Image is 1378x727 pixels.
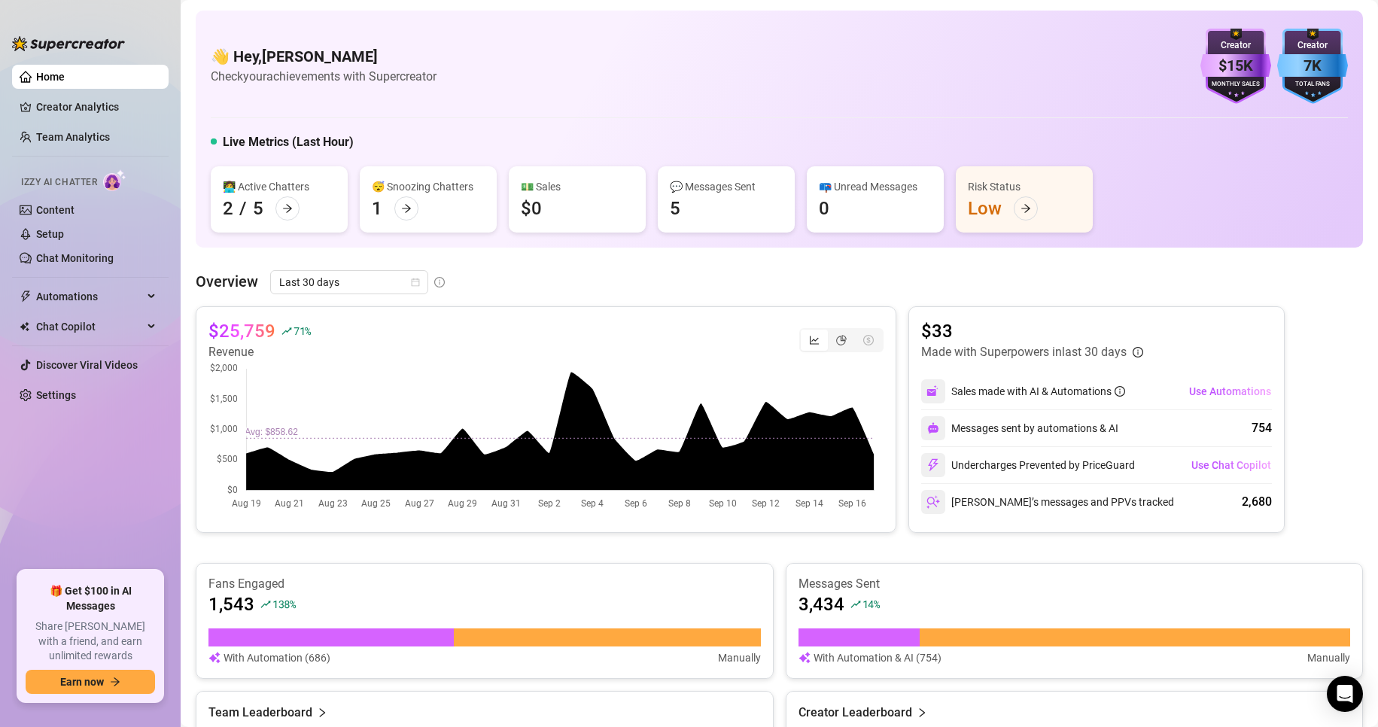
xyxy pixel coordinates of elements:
[208,592,254,616] article: 1,543
[863,335,874,345] span: dollar-circle
[799,576,1351,592] article: Messages Sent
[36,315,143,339] span: Chat Copilot
[1191,453,1272,477] button: Use Chat Copilot
[521,178,634,195] div: 💵 Sales
[372,178,485,195] div: 😴 Snoozing Chatters
[921,343,1127,361] article: Made with Superpowers in last 30 days
[282,203,293,214] span: arrow-right
[20,321,29,332] img: Chat Copilot
[1133,347,1143,357] span: info-circle
[836,335,847,345] span: pie-chart
[926,385,940,398] img: svg%3e
[921,416,1118,440] div: Messages sent by automations & AI
[951,383,1125,400] div: Sales made with AI & Automations
[1277,54,1348,78] div: 7K
[1115,386,1125,397] span: info-circle
[1200,80,1271,90] div: Monthly Sales
[1200,38,1271,53] div: Creator
[1200,29,1271,104] img: purple-badge-B9DA21FR.svg
[1277,29,1348,104] img: blue-badge-DgoSNQY1.svg
[1188,379,1272,403] button: Use Automations
[272,597,296,611] span: 138 %
[294,324,311,338] span: 71 %
[814,649,941,666] article: With Automation & AI (754)
[799,592,844,616] article: 3,434
[208,704,312,722] article: Team Leaderboard
[968,178,1081,195] div: Risk Status
[1277,80,1348,90] div: Total Fans
[12,36,125,51] img: logo-BBDzfeDw.svg
[1252,419,1272,437] div: 754
[36,204,75,216] a: Content
[670,196,680,221] div: 5
[862,597,880,611] span: 14 %
[253,196,263,221] div: 5
[196,270,258,293] article: Overview
[917,704,927,722] span: right
[36,389,76,401] a: Settings
[208,343,311,361] article: Revenue
[799,649,811,666] img: svg%3e
[36,228,64,240] a: Setup
[36,252,114,264] a: Chat Monitoring
[809,335,820,345] span: line-chart
[260,599,271,610] span: rise
[208,319,275,343] article: $25,759
[670,178,783,195] div: 💬 Messages Sent
[372,196,382,221] div: 1
[223,133,354,151] h5: Live Metrics (Last Hour)
[26,670,155,694] button: Earn nowarrow-right
[927,422,939,434] img: svg%3e
[921,490,1174,514] div: [PERSON_NAME]’s messages and PPVs tracked
[1191,459,1271,471] span: Use Chat Copilot
[211,67,437,86] article: Check your achievements with Supercreator
[317,704,327,722] span: right
[819,196,829,221] div: 0
[819,178,932,195] div: 📪 Unread Messages
[223,178,336,195] div: 👩‍💻 Active Chatters
[1242,493,1272,511] div: 2,680
[921,319,1143,343] article: $33
[434,277,445,287] span: info-circle
[1277,38,1348,53] div: Creator
[208,576,761,592] article: Fans Engaged
[20,290,32,303] span: thunderbolt
[36,131,110,143] a: Team Analytics
[110,677,120,687] span: arrow-right
[926,495,940,509] img: svg%3e
[223,196,233,221] div: 2
[26,619,155,664] span: Share [PERSON_NAME] with a friend, and earn unlimited rewards
[926,458,940,472] img: svg%3e
[1307,649,1350,666] article: Manually
[850,599,861,610] span: rise
[103,169,126,191] img: AI Chatter
[1327,676,1363,712] div: Open Intercom Messenger
[411,278,420,287] span: calendar
[211,46,437,67] h4: 👋 Hey, [PERSON_NAME]
[36,95,157,119] a: Creator Analytics
[279,271,419,294] span: Last 30 days
[26,584,155,613] span: 🎁 Get $100 in AI Messages
[36,71,65,83] a: Home
[1021,203,1031,214] span: arrow-right
[1200,54,1271,78] div: $15K
[799,704,912,722] article: Creator Leaderboard
[718,649,761,666] article: Manually
[208,649,221,666] img: svg%3e
[281,326,292,336] span: rise
[21,175,97,190] span: Izzy AI Chatter
[401,203,412,214] span: arrow-right
[1189,385,1271,397] span: Use Automations
[921,453,1135,477] div: Undercharges Prevented by PriceGuard
[60,676,104,688] span: Earn now
[224,649,330,666] article: With Automation (686)
[36,359,138,371] a: Discover Viral Videos
[521,196,542,221] div: $0
[799,328,884,352] div: segmented control
[36,284,143,309] span: Automations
